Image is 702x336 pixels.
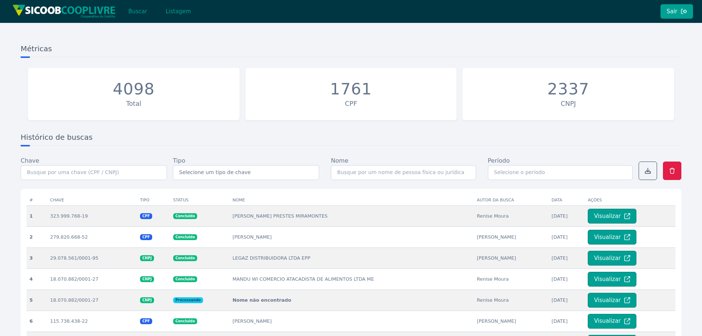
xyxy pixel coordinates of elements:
button: Visualizar [588,251,636,266]
td: 279.820.668-52 [47,226,137,247]
input: Busque por um nome de pessoa física ou jurídica [331,165,476,180]
div: CPF [249,99,453,108]
input: Busque por uma chave (CPF / CNPJ) [21,165,167,180]
th: 4 [27,269,47,290]
span: CNPJ [140,255,154,261]
span: Concluido [173,276,197,282]
td: [DATE] [549,311,585,332]
th: # [27,195,47,206]
div: Total [32,99,236,108]
label: Nome [331,156,348,165]
th: Ações [585,195,675,206]
td: Renise Moura [474,290,549,311]
th: Chave [47,195,137,206]
th: Data [549,195,585,206]
th: Nome [230,195,474,206]
span: Concluido [173,318,197,324]
span: Concluido [173,234,197,240]
button: Listagem [159,4,197,19]
button: Buscar [122,4,153,19]
span: Concluido [173,255,197,261]
label: Tipo [173,156,185,165]
td: 18.070.882/0001-27 [47,269,137,290]
td: Renise Moura [474,269,549,290]
td: 115.738.438-22 [47,311,137,332]
th: Tipo [137,195,170,206]
td: [PERSON_NAME] [230,226,474,247]
td: [DATE] [549,247,585,269]
th: 3 [27,247,47,269]
span: Concluido [173,213,197,219]
td: [PERSON_NAME] [230,311,474,332]
th: 5 [27,290,47,311]
td: Renise Moura [474,205,549,226]
div: CNPJ [466,99,670,108]
span: CNPJ [140,297,154,303]
span: CPF [140,234,152,240]
th: Status [170,195,230,206]
div: 2337 [547,80,589,99]
span: CPF [140,213,152,219]
button: Visualizar [588,230,636,245]
th: 2 [27,226,47,247]
span: Processando [173,297,203,303]
td: 18.070.882/0001-27 [47,290,137,311]
td: Nome não encontrado [230,290,474,311]
h3: Métricas [21,44,681,57]
button: Sair [660,4,693,19]
td: MANDU WI COMERCIO ATACADISTA DE ALIMENTOS LTDA ME [230,269,474,290]
span: CNPJ [140,276,154,282]
td: [DATE] [549,205,585,226]
h3: Histórico de buscas [21,132,681,146]
td: [DATE] [549,269,585,290]
input: Selecione o período [488,165,633,180]
div: 1761 [330,80,372,99]
td: LEGAZ DISTRIBUIDORA LTDA EPP [230,247,474,269]
img: img/sicoob_cooplivre.png [13,4,116,18]
span: CPF [140,318,152,324]
button: Visualizar [588,209,636,224]
th: 6 [27,311,47,332]
th: Autor da busca [474,195,549,206]
td: [DATE] [549,226,585,247]
td: 29.078.561/0001-95 [47,247,137,269]
label: Chave [21,156,39,165]
td: 323.999.768-19 [47,205,137,226]
label: Período [488,156,510,165]
td: [PERSON_NAME] [474,311,549,332]
td: [PERSON_NAME] [474,247,549,269]
th: 1 [27,205,47,226]
div: 4098 [113,80,155,99]
td: [PERSON_NAME] PRESTES MIRAMONTES [230,205,474,226]
button: Visualizar [588,272,636,287]
td: [DATE] [549,290,585,311]
td: [PERSON_NAME] [474,226,549,247]
button: Visualizar [588,314,636,329]
button: Visualizar [588,293,636,308]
